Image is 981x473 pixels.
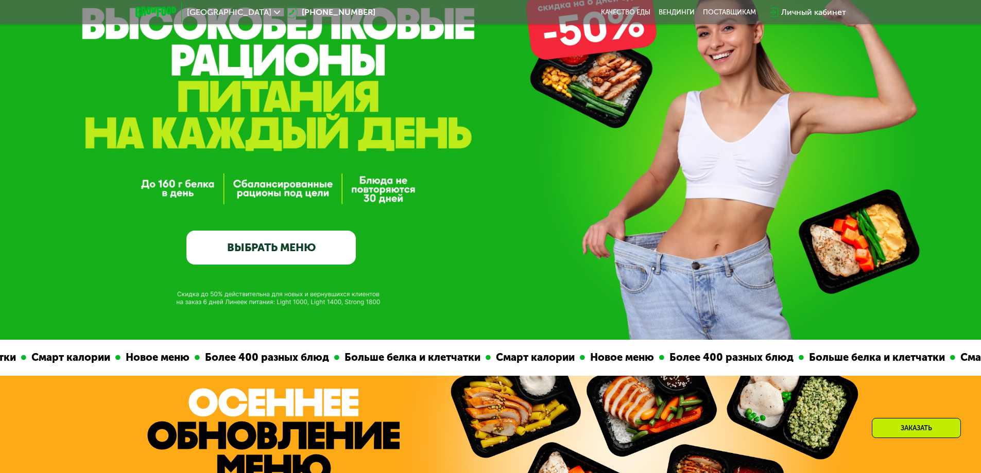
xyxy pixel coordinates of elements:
div: Больше белка и клетчатки [795,349,941,365]
div: Заказать [872,418,961,438]
div: поставщикам [703,8,756,16]
a: [PHONE_NUMBER] [285,6,375,19]
a: Качество еды [601,8,650,16]
div: Смарт калории [17,349,106,365]
a: Вендинги [659,8,695,16]
div: Новое меню [576,349,650,365]
span: [GEOGRAPHIC_DATA] [187,8,271,16]
div: Личный кабинет [781,6,846,19]
div: Смарт калории [481,349,571,365]
div: Более 400 разных блюд [655,349,789,365]
div: Больше белка и клетчатки [330,349,476,365]
div: Более 400 разных блюд [191,349,325,365]
a: ВЫБРАТЬ МЕНЮ [186,231,356,265]
div: Новое меню [111,349,185,365]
